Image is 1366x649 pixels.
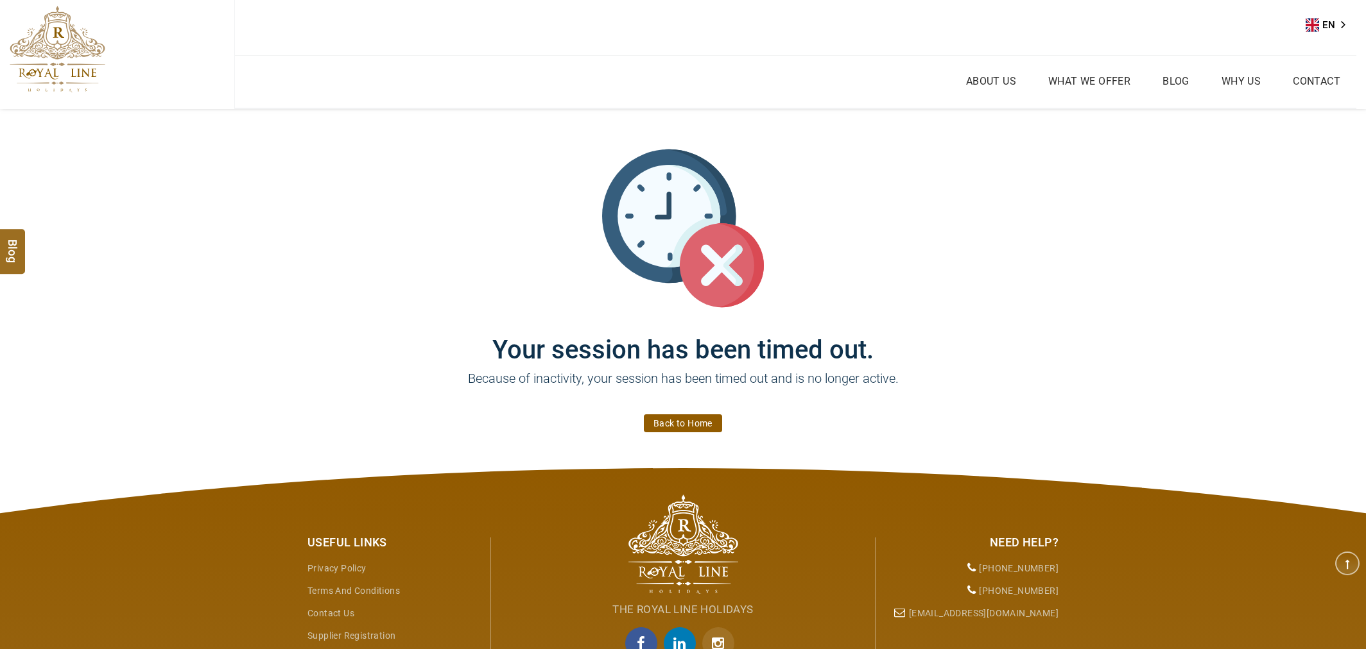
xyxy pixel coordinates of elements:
p: Because of inactivity, your session has been timed out and is no longer active. [298,369,1068,407]
h1: Your session has been timed out. [298,309,1068,365]
a: Supplier Registration [307,630,395,641]
a: About Us [963,72,1019,90]
a: [EMAIL_ADDRESS][DOMAIN_NAME] [909,608,1059,618]
img: The Royal Line Holidays [10,6,105,92]
a: EN [1306,15,1354,35]
img: The Royal Line Holidays [628,494,738,594]
a: What we Offer [1045,72,1134,90]
a: Contact Us [307,608,354,618]
a: Blog [1159,72,1193,90]
a: Terms and Conditions [307,586,400,596]
a: Privacy Policy [307,563,367,573]
span: Blog [4,239,21,249]
div: Language [1306,15,1354,35]
aside: Language selected: English [1306,15,1354,35]
div: Useful Links [307,534,481,551]
li: [PHONE_NUMBER] [885,557,1059,580]
span: The Royal Line Holidays [612,603,753,616]
a: Back to Home [644,414,722,432]
a: Contact [1290,72,1344,90]
a: Why Us [1218,72,1264,90]
img: session_time_out.svg [602,147,764,309]
li: [PHONE_NUMBER] [885,580,1059,602]
div: Need Help? [885,534,1059,551]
